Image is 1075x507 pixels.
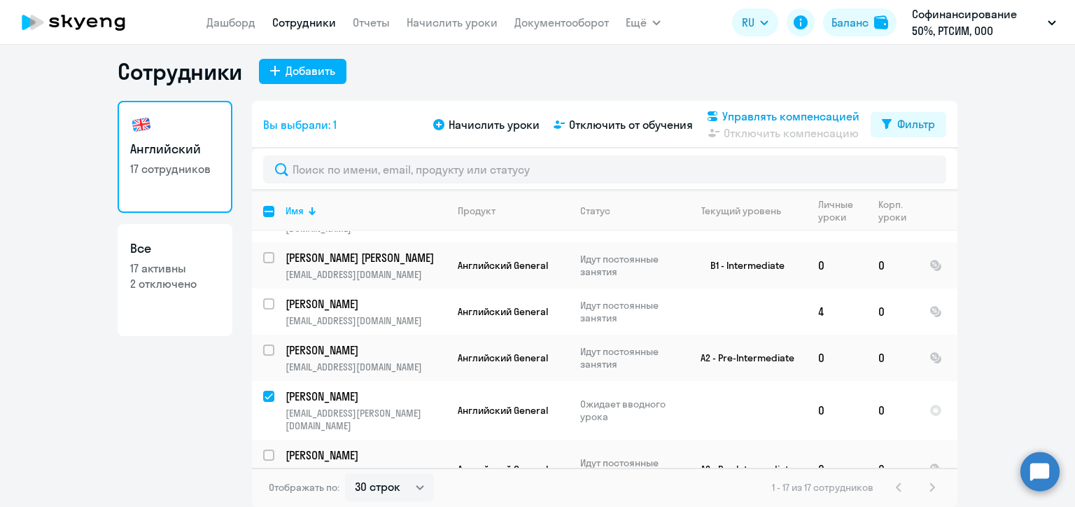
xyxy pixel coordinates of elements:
[286,361,446,373] p: [EMAIL_ADDRESS][DOMAIN_NAME]
[878,198,918,223] div: Корп. уроки
[807,381,867,440] td: 0
[677,440,807,499] td: A2 - Pre-Intermediate
[130,276,220,291] p: 2 отключено
[818,198,854,223] div: Личные уроки
[286,466,446,491] p: [PERSON_NAME][EMAIL_ADDRESS][DOMAIN_NAME]
[407,15,498,29] a: Начислить уроки
[580,253,676,278] p: Идут постоянные занятия
[118,224,232,336] a: Все17 активны2 отключено
[807,289,867,335] td: 4
[118,101,232,213] a: Английский17 сотрудников
[580,457,676,482] p: Идут постоянные занятия
[677,242,807,289] td: B1 - Intermediate
[286,407,446,432] p: [EMAIL_ADDRESS][PERSON_NAME][DOMAIN_NAME]
[286,389,444,404] p: [PERSON_NAME]
[807,242,867,289] td: 0
[897,116,935,132] div: Фильтр
[580,299,676,324] p: Идут постоянные занятия
[263,116,337,133] span: Вы выбрали: 1
[272,15,336,29] a: Сотрудники
[569,116,693,133] span: Отключить от обучения
[286,250,444,265] p: [PERSON_NAME] [PERSON_NAME]
[514,15,609,29] a: Документооборот
[259,59,346,84] button: Добавить
[878,198,906,223] div: Корп. уроки
[871,112,946,137] button: Фильтр
[458,352,548,364] span: Английский General
[823,8,897,36] button: Балансbalance
[867,381,918,440] td: 0
[353,15,390,29] a: Отчеты
[449,116,540,133] span: Начислить уроки
[286,268,446,281] p: [EMAIL_ADDRESS][DOMAIN_NAME]
[286,62,335,79] div: Добавить
[286,342,444,358] p: [PERSON_NAME]
[458,204,496,217] div: Продукт
[867,335,918,381] td: 0
[818,198,866,223] div: Личные уроки
[286,296,444,312] p: [PERSON_NAME]
[626,8,661,36] button: Ещё
[458,259,548,272] span: Английский General
[286,204,446,217] div: Имя
[722,108,859,125] span: Управлять компенсацией
[458,204,568,217] div: Продукт
[130,161,220,176] p: 17 сотрудников
[874,15,888,29] img: balance
[912,6,1042,39] p: Софинансирование 50%, РТСИМ, ООО
[286,342,446,358] a: [PERSON_NAME]
[732,8,778,36] button: RU
[626,14,647,31] span: Ещё
[867,242,918,289] td: 0
[458,404,548,417] span: Английский General
[130,113,153,136] img: english
[130,239,220,258] h3: Все
[688,204,806,217] div: Текущий уровень
[286,314,446,327] p: [EMAIL_ADDRESS][DOMAIN_NAME]
[269,481,339,494] span: Отображать по:
[286,389,446,404] a: [PERSON_NAME]
[742,14,754,31] span: RU
[130,261,220,276] p: 17 активны
[701,204,781,217] div: Текущий уровень
[580,398,676,423] p: Ожидает вводного урока
[458,305,548,318] span: Английский General
[807,335,867,381] td: 0
[286,447,444,463] p: [PERSON_NAME]
[263,155,946,183] input: Поиск по имени, email, продукту или статусу
[286,250,446,265] a: [PERSON_NAME] [PERSON_NAME]
[831,14,869,31] div: Баланс
[130,140,220,158] h3: Английский
[580,345,676,370] p: Идут постоянные занятия
[867,440,918,499] td: 0
[286,204,304,217] div: Имя
[580,204,676,217] div: Статус
[118,57,242,85] h1: Сотрудники
[772,481,873,494] span: 1 - 17 из 17 сотрудников
[286,296,446,312] a: [PERSON_NAME]
[580,204,610,217] div: Статус
[458,463,548,475] span: Английский General
[206,15,255,29] a: Дашборд
[677,335,807,381] td: A2 - Pre-Intermediate
[807,440,867,499] td: 0
[905,6,1063,39] button: Софинансирование 50%, РТСИМ, ООО
[867,289,918,335] td: 0
[286,447,446,463] a: [PERSON_NAME]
